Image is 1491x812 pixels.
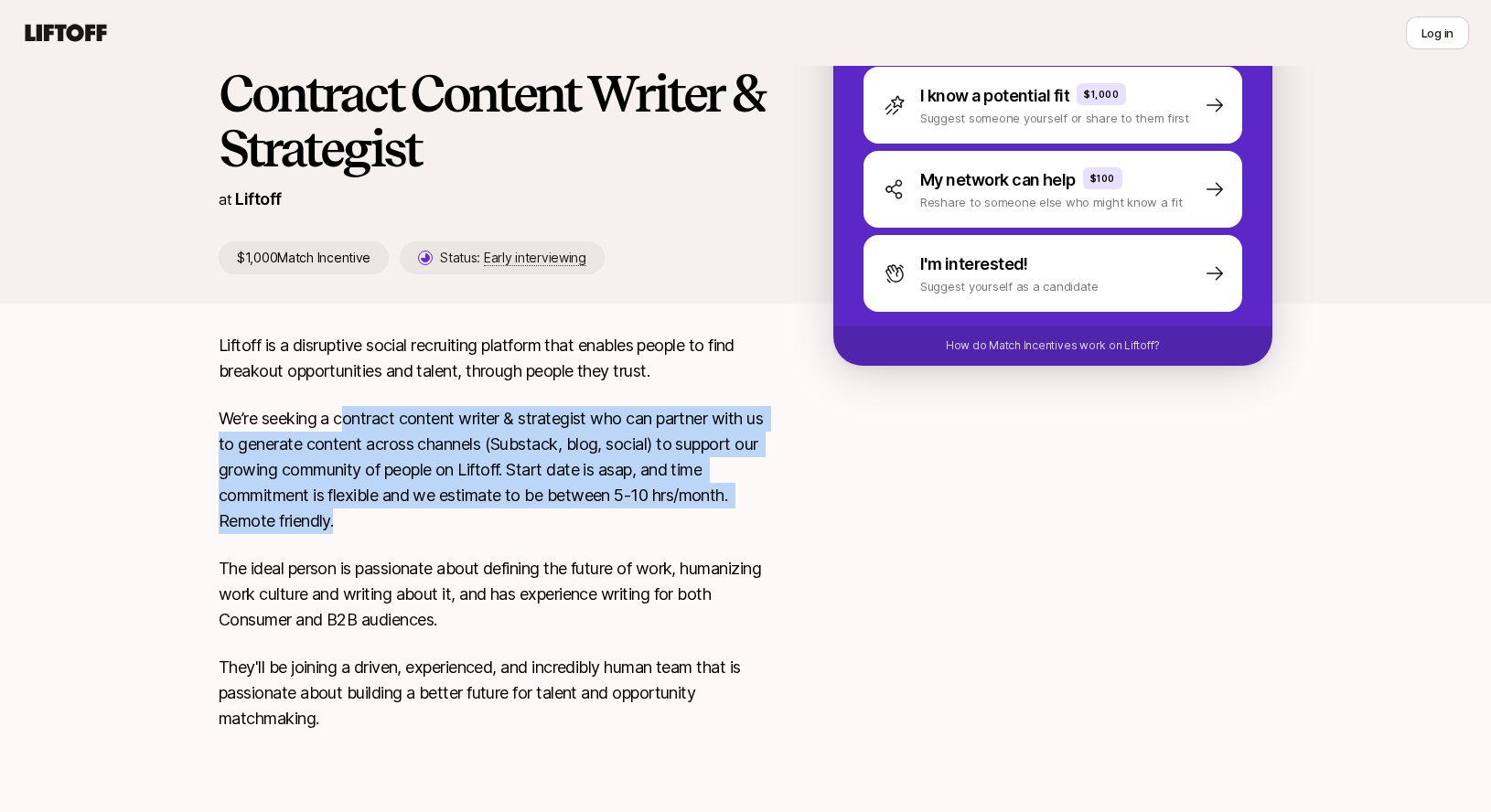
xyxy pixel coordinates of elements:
[219,556,775,633] p: The ideal person is passionate about defining the future of work, humanizing work culture and wri...
[1406,16,1469,49] button: Log in
[920,83,1069,109] p: I know a potential fit
[920,109,1189,127] p: Suggest someone yourself or share to them first
[920,193,1183,211] p: Reshare to someone else who might know a fit
[219,655,775,732] p: They'll be joining a driven, experienced, and incredibly human team that is passionate about buil...
[440,247,586,269] p: Status:
[235,187,281,212] p: Liftoff
[219,333,775,384] p: Liftoff is a disruptive social recruiting platform that enables people to find breakout opportuni...
[920,251,1028,277] p: I'm interested!
[219,187,231,211] p: at
[219,66,775,176] h1: Contract Content Writer & Strategist
[219,241,389,274] p: $1,000 Match Incentive
[484,250,586,266] span: Early interviewing
[1084,87,1119,101] p: $1,000
[219,406,775,534] p: We’re seeking a contract content writer & strategist who can partner with us to generate content ...
[920,277,1099,295] p: Suggest yourself as a candidate
[920,167,1076,193] p: My network can help
[946,337,1160,354] p: How do Match Incentives work on Liftoff?
[1090,171,1115,186] p: $100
